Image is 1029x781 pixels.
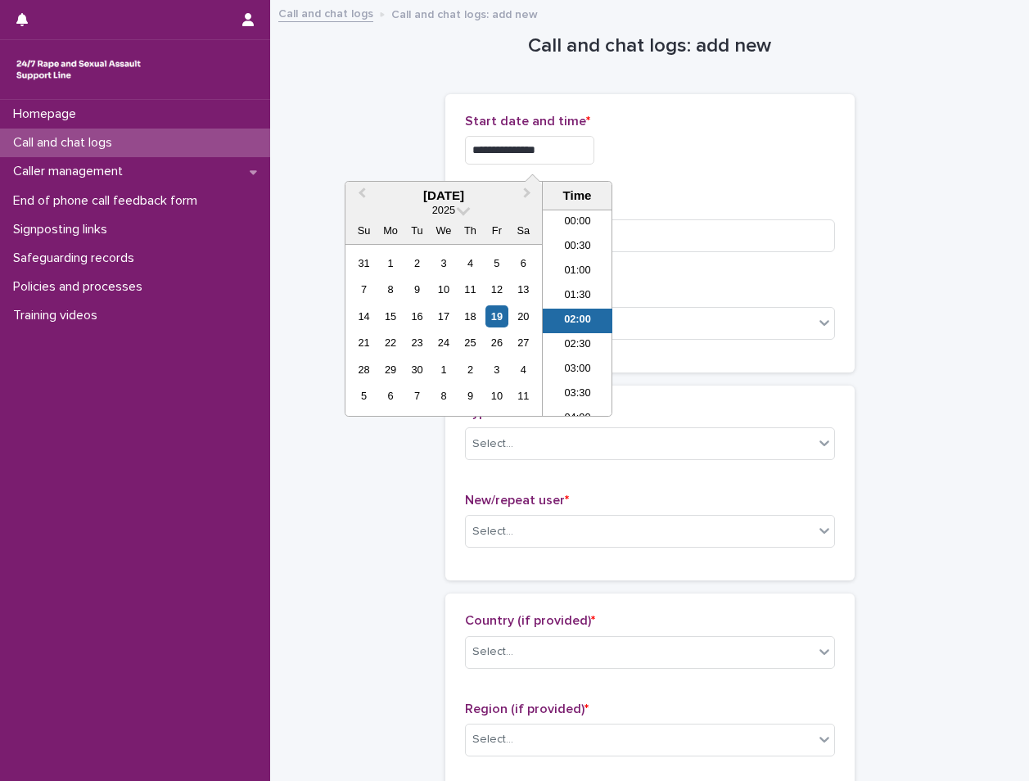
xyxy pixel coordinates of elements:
[406,359,428,381] div: Choose Tuesday, September 30th, 2025
[278,3,373,22] a: Call and chat logs
[512,252,535,274] div: Choose Saturday, September 6th, 2025
[7,106,89,122] p: Homepage
[432,252,454,274] div: Choose Wednesday, September 3rd, 2025
[472,731,513,748] div: Select...
[459,305,481,327] div: Choose Thursday, September 18th, 2025
[445,34,855,58] h1: Call and chat logs: add new
[465,494,569,507] span: New/repeat user
[353,359,375,381] div: Choose Sunday, September 28th, 2025
[7,222,120,237] p: Signposting links
[485,305,508,327] div: Choose Friday, September 19th, 2025
[13,53,144,86] img: rhQMoQhaT3yELyF149Cw
[379,332,401,354] div: Choose Monday, September 22nd, 2025
[512,305,535,327] div: Choose Saturday, September 20th, 2025
[512,359,535,381] div: Choose Saturday, October 4th, 2025
[485,278,508,300] div: Choose Friday, September 12th, 2025
[406,219,428,242] div: Tu
[406,332,428,354] div: Choose Tuesday, September 23rd, 2025
[459,359,481,381] div: Choose Thursday, October 2nd, 2025
[7,164,136,179] p: Caller management
[512,385,535,407] div: Choose Saturday, October 11th, 2025
[353,252,375,274] div: Choose Sunday, August 31st, 2025
[7,279,156,295] p: Policies and processes
[543,358,612,382] li: 03:00
[406,252,428,274] div: Choose Tuesday, September 2nd, 2025
[432,305,454,327] div: Choose Wednesday, September 17th, 2025
[543,235,612,260] li: 00:30
[350,250,536,409] div: month 2025-09
[543,382,612,407] li: 03:30
[485,385,508,407] div: Choose Friday, October 10th, 2025
[432,219,454,242] div: We
[7,193,210,209] p: End of phone call feedback form
[7,251,147,266] p: Safeguarding records
[485,332,508,354] div: Choose Friday, September 26th, 2025
[406,385,428,407] div: Choose Tuesday, October 7th, 2025
[543,309,612,333] li: 02:00
[406,278,428,300] div: Choose Tuesday, September 9th, 2025
[472,436,513,453] div: Select...
[353,219,375,242] div: Su
[379,252,401,274] div: Choose Monday, September 1st, 2025
[512,278,535,300] div: Choose Saturday, September 13th, 2025
[432,359,454,381] div: Choose Wednesday, October 1st, 2025
[543,333,612,358] li: 02:30
[379,359,401,381] div: Choose Monday, September 29th, 2025
[512,219,535,242] div: Sa
[543,260,612,284] li: 01:00
[465,115,590,128] span: Start date and time
[465,702,589,716] span: Region (if provided)
[543,407,612,431] li: 04:00
[472,643,513,661] div: Select...
[379,385,401,407] div: Choose Monday, October 6th, 2025
[432,385,454,407] div: Choose Wednesday, October 8th, 2025
[512,332,535,354] div: Choose Saturday, September 27th, 2025
[379,305,401,327] div: Choose Monday, September 15th, 2025
[459,252,481,274] div: Choose Thursday, September 4th, 2025
[353,332,375,354] div: Choose Sunday, September 21st, 2025
[485,219,508,242] div: Fr
[543,284,612,309] li: 01:30
[379,219,401,242] div: Mo
[543,210,612,235] li: 00:00
[432,278,454,300] div: Choose Wednesday, September 10th, 2025
[485,252,508,274] div: Choose Friday, September 5th, 2025
[345,188,542,203] div: [DATE]
[459,278,481,300] div: Choose Thursday, September 11th, 2025
[485,359,508,381] div: Choose Friday, October 3rd, 2025
[432,332,454,354] div: Choose Wednesday, September 24th, 2025
[353,385,375,407] div: Choose Sunday, October 5th, 2025
[7,135,125,151] p: Call and chat logs
[465,614,595,627] span: Country (if provided)
[472,523,513,540] div: Select...
[459,219,481,242] div: Th
[432,204,455,216] span: 2025
[379,278,401,300] div: Choose Monday, September 8th, 2025
[516,183,542,210] button: Next Month
[7,308,111,323] p: Training videos
[547,188,607,203] div: Time
[391,4,538,22] p: Call and chat logs: add new
[459,332,481,354] div: Choose Thursday, September 25th, 2025
[353,305,375,327] div: Choose Sunday, September 14th, 2025
[353,278,375,300] div: Choose Sunday, September 7th, 2025
[459,385,481,407] div: Choose Thursday, October 9th, 2025
[406,305,428,327] div: Choose Tuesday, September 16th, 2025
[347,183,373,210] button: Previous Month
